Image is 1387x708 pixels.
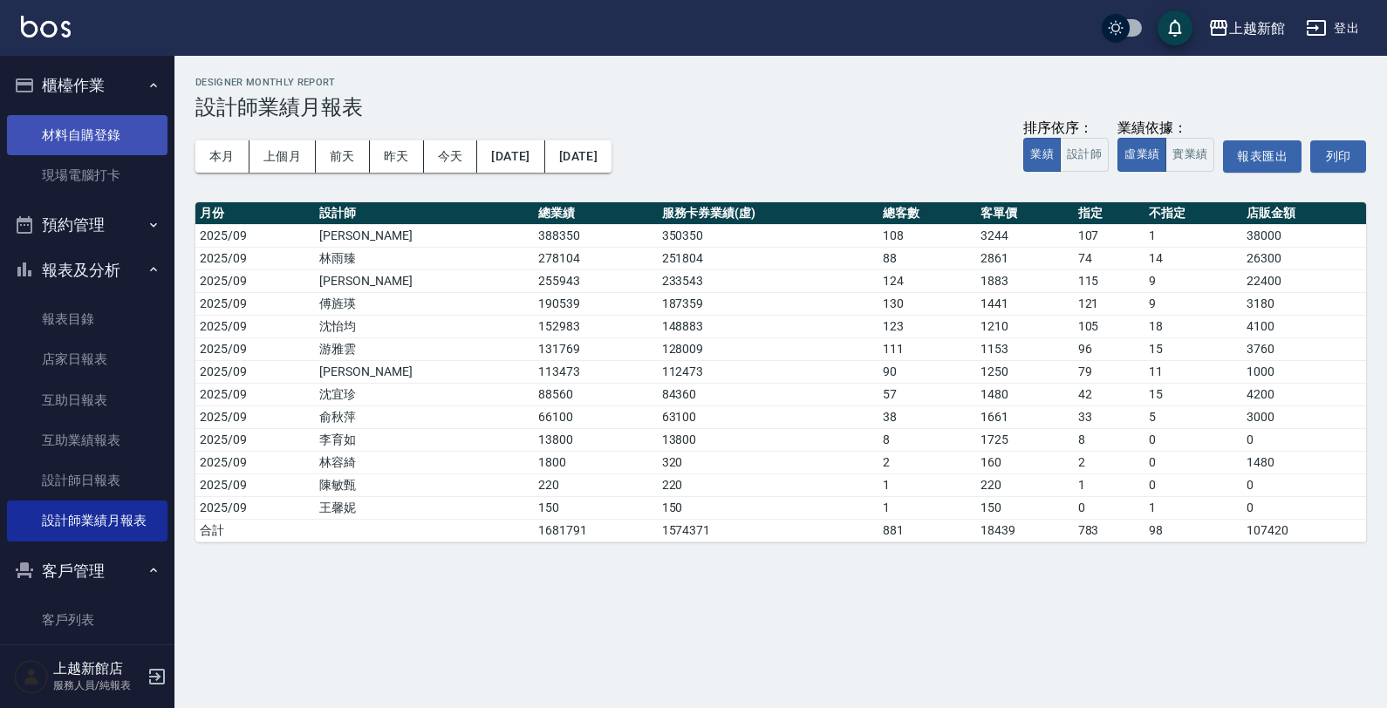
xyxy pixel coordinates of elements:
td: 2025/09 [195,269,315,292]
td: 游雅雲 [315,337,534,360]
td: 112473 [658,360,878,383]
th: 指定 [1074,202,1145,225]
td: 2025/09 [195,224,315,247]
td: 123 [878,315,976,337]
td: 38000 [1242,224,1366,247]
td: 98 [1144,519,1242,541]
td: 278104 [534,247,658,269]
td: 388350 [534,224,658,247]
td: 66100 [534,405,658,428]
td: 2025/09 [195,383,315,405]
td: 115 [1074,269,1145,292]
td: 1250 [976,360,1074,383]
td: 1441 [976,292,1074,315]
td: 1800 [534,451,658,473]
td: 128009 [658,337,878,360]
td: 2025/09 [195,428,315,451]
td: 251804 [658,247,878,269]
td: 4200 [1242,383,1366,405]
td: 220 [658,473,878,496]
td: 42 [1074,383,1145,405]
td: 3180 [1242,292,1366,315]
td: 18439 [976,519,1074,541]
th: 月份 [195,202,315,225]
td: 1 [878,473,976,496]
td: 1661 [976,405,1074,428]
td: 111 [878,337,976,360]
td: 1725 [976,428,1074,451]
td: 1 [1144,496,1242,519]
td: 2 [878,451,976,473]
button: 櫃檯作業 [7,63,167,108]
a: 設計師日報表 [7,460,167,500]
a: 材料自購登錄 [7,115,167,155]
td: [PERSON_NAME] [315,269,534,292]
td: 林容綺 [315,451,534,473]
button: 客戶管理 [7,548,167,594]
td: 沈宜珍 [315,383,534,405]
td: 0 [1144,428,1242,451]
button: 上越新館 [1201,10,1292,46]
td: 1210 [976,315,1074,337]
td: 88560 [534,383,658,405]
img: Logo [21,16,71,37]
td: 8 [878,428,976,451]
td: 881 [878,519,976,541]
td: 11 [1144,360,1242,383]
td: 0 [1242,473,1366,496]
td: 107 [1074,224,1145,247]
img: Person [14,659,49,694]
td: 1 [1144,224,1242,247]
a: 報表目錄 [7,299,167,339]
td: 220 [534,473,658,496]
td: 57 [878,383,976,405]
td: 王馨妮 [315,496,534,519]
h3: 設計師業績月報表 [195,95,1366,119]
td: [PERSON_NAME] [315,224,534,247]
th: 總業績 [534,202,658,225]
button: 上個月 [249,140,316,173]
td: 220 [976,473,1074,496]
button: 前天 [316,140,370,173]
a: 客戶列表 [7,600,167,640]
button: 報表及分析 [7,248,167,293]
td: 88 [878,247,976,269]
td: 160 [976,451,1074,473]
td: 13800 [658,428,878,451]
td: 陳敏甄 [315,473,534,496]
th: 服務卡券業績(虛) [658,202,878,225]
button: 本月 [195,140,249,173]
td: 150 [658,496,878,519]
td: 152983 [534,315,658,337]
button: 設計師 [1060,138,1109,172]
td: 150 [534,496,658,519]
h2: Designer Monthly Report [195,77,1366,88]
td: 2025/09 [195,337,315,360]
th: 總客數 [878,202,976,225]
td: 130 [878,292,976,315]
td: 96 [1074,337,1145,360]
td: 2025/09 [195,451,315,473]
td: 15 [1144,337,1242,360]
td: 1000 [1242,360,1366,383]
th: 設計師 [315,202,534,225]
td: 2025/09 [195,315,315,337]
td: 15 [1144,383,1242,405]
td: 2025/09 [195,360,315,383]
td: 14 [1144,247,1242,269]
button: 列印 [1310,140,1366,173]
td: 2025/09 [195,473,315,496]
td: 2861 [976,247,1074,269]
table: a dense table [195,202,1366,542]
td: 124 [878,269,976,292]
th: 客單價 [976,202,1074,225]
h5: 上越新館店 [53,660,142,677]
td: 148883 [658,315,878,337]
button: 業績 [1023,138,1061,172]
td: 1681791 [534,519,658,541]
td: 2025/09 [195,247,315,269]
button: save [1158,10,1192,45]
div: 排序依序： [1023,119,1109,138]
a: 互助日報表 [7,380,167,420]
td: 33 [1074,405,1145,428]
